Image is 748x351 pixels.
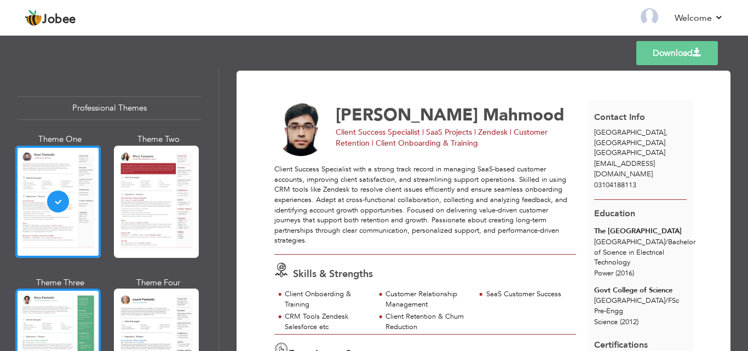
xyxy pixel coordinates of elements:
div: Theme Two [116,134,202,145]
span: , [665,128,668,137]
div: SaaS Customer Success [486,289,570,300]
div: Govt College of Science [594,285,687,296]
span: [EMAIL_ADDRESS][DOMAIN_NAME] [594,159,655,179]
img: No image [274,103,328,157]
div: Client Retention & Churn Reduction [385,312,469,332]
span: [GEOGRAPHIC_DATA] [594,148,665,158]
div: The [GEOGRAPHIC_DATA] [594,226,687,237]
span: 03104188113 [594,180,636,190]
div: Client Success Specialist with a strong track record in managing SaaS-based customer accounts, im... [274,164,576,246]
div: Theme Four [116,277,202,289]
img: jobee.io [25,9,42,27]
div: Client Onboarding & Training [285,289,369,309]
div: Theme One [18,134,103,145]
span: Education [594,208,635,220]
span: [PERSON_NAME] [336,103,478,126]
span: [GEOGRAPHIC_DATA] FSc Pre-Engg [594,296,679,316]
span: [GEOGRAPHIC_DATA] Bachelor of Science in Electrical Technology [594,237,695,267]
span: [GEOGRAPHIC_DATA] [594,128,665,137]
span: / [665,237,668,247]
span: Power [594,268,613,278]
div: [GEOGRAPHIC_DATA] [588,128,693,158]
span: Client Success Specialist | SaaS Projects | Zendesk | Customer Retention | Client Onboarding & Tr... [336,127,548,148]
span: Science [594,317,618,327]
span: (2016) [615,268,634,278]
span: Skills & Strengths [293,267,373,281]
div: Professional Themes [18,96,201,120]
div: Customer Relationship Management [385,289,469,309]
span: Contact Info [594,111,645,123]
div: CRM Tools Zendesk Salesforce etc [285,312,369,332]
span: (2012) [620,317,638,327]
a: Welcome [675,11,723,25]
div: Theme Three [18,277,103,289]
span: Jobee [42,14,76,26]
a: Download [636,41,718,65]
a: Jobee [25,9,76,27]
span: Mahmood [483,103,565,126]
span: / [665,296,668,306]
img: Profile Img [641,8,658,26]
